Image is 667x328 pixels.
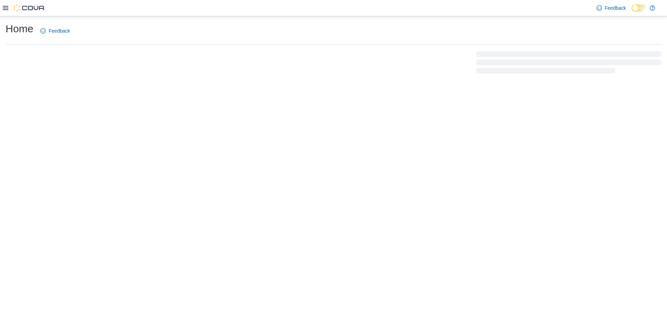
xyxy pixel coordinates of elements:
[605,5,626,11] span: Feedback
[632,5,646,12] input: Dark Mode
[6,22,33,36] h1: Home
[594,1,629,15] a: Feedback
[476,53,661,75] span: Loading
[14,5,45,11] img: Cova
[38,24,73,38] a: Feedback
[49,27,70,34] span: Feedback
